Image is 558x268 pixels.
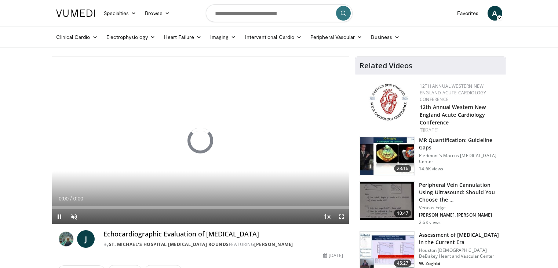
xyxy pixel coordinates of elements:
[160,30,206,44] a: Heart Failure
[420,104,486,126] a: 12th Annual Western New England Acute Cardiology Conference
[103,230,343,238] h4: Echocardiographic Evaluation of [MEDICAL_DATA]
[254,241,293,247] a: [PERSON_NAME]
[360,61,412,70] h4: Related Videos
[419,153,502,164] p: Piedmont's Marcus [MEDICAL_DATA] Center
[368,83,409,122] img: 0954f259-7907-4053-a817-32a96463ecc8.png.150x105_q85_autocrop_double_scale_upscale_version-0.2.png
[419,261,502,267] p: W. Zoghbi
[52,209,67,224] button: Pause
[360,137,502,175] a: 23:16 MR Quantification: Guideline Gaps Piedmont's Marcus [MEDICAL_DATA] Center 14.6K views
[320,209,334,224] button: Playback Rate
[360,181,502,225] a: 10:47 Peripheral Vein Cannulation Using Ultrasound: Should You Choose the … Venous Edge [PERSON_N...
[103,241,343,248] div: By FEATURING
[70,196,72,202] span: /
[419,212,502,218] p: [PERSON_NAME], [PERSON_NAME]
[394,165,412,172] span: 23:16
[206,4,353,22] input: Search topics, interventions
[419,166,443,172] p: 14.6K views
[323,252,343,259] div: [DATE]
[419,247,502,259] p: Houston [DEMOGRAPHIC_DATA] DeBakey Heart and Vascular Center
[334,209,349,224] button: Fullscreen
[394,260,412,267] span: 45:27
[419,231,502,246] h3: Assessment of [MEDICAL_DATA] in the Current Era
[102,30,160,44] a: Electrophysiology
[420,83,486,102] a: 12th Annual Western New England Acute Cardiology Conference
[419,181,502,203] h3: Peripheral Vein Cannulation Using Ultrasound: Should You Choose the …
[419,220,441,225] p: 2.6K views
[141,6,174,21] a: Browse
[394,210,412,217] span: 10:47
[52,206,349,209] div: Progress Bar
[52,30,102,44] a: Clinical Cardio
[360,137,414,175] img: ca16ecdd-9a4c-43fa-b8a3-6760c2798b47.150x105_q85_crop-smart_upscale.jpg
[59,196,69,202] span: 0:00
[99,6,141,21] a: Specialties
[73,196,83,202] span: 0:00
[56,10,95,17] img: VuMedi Logo
[366,30,404,44] a: Business
[206,30,241,44] a: Imaging
[109,241,229,247] a: St. Michael's Hospital [MEDICAL_DATA] Rounds
[419,205,502,211] p: Venous Edge
[306,30,366,44] a: Peripheral Vascular
[360,182,414,220] img: 717d6247-1609-4804-8c06-6006cfe1452d.150x105_q85_crop-smart_upscale.jpg
[77,230,95,248] a: J
[52,57,349,224] video-js: Video Player
[420,127,500,133] div: [DATE]
[241,30,306,44] a: Interventional Cardio
[488,6,502,21] a: A
[419,137,502,151] h3: MR Quantification: Guideline Gaps
[67,209,81,224] button: Unmute
[58,230,74,248] img: St. Michael's Hospital Echocardiogram Rounds
[453,6,483,21] a: Favorites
